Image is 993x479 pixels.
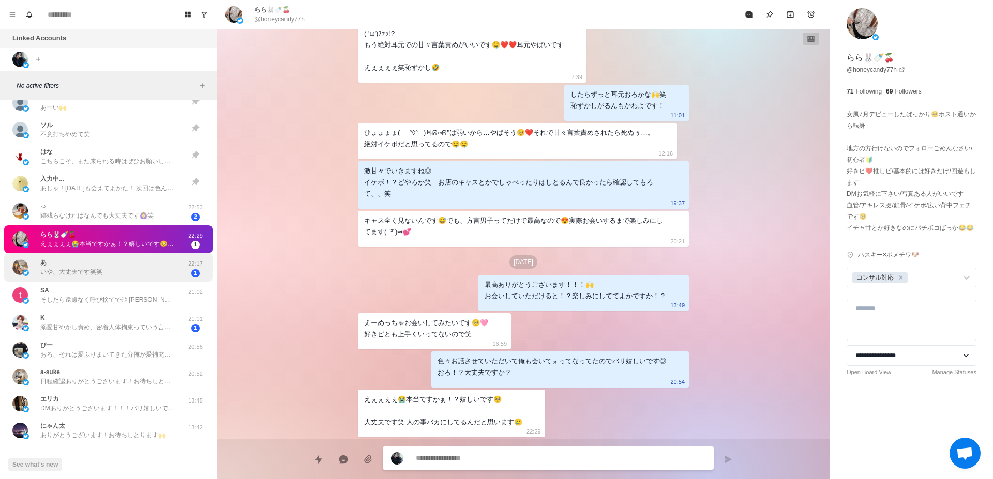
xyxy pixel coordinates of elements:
div: コンサル対応 [853,272,895,283]
img: picture [23,213,29,220]
div: ( 'ω')ﾌｧｯ!? もう絶対耳元での甘々言葉責めがいいです🤤❤️❤️耳元やばいです えぇぇぇぇ笑恥ずかし🤣 [364,28,564,73]
img: picture [12,203,28,219]
p: Followers [895,87,921,96]
p: 11:01 [670,110,685,121]
p: 20:21 [670,236,685,247]
img: picture [12,287,28,303]
button: Menu [4,6,21,23]
div: チャットを開く [950,438,981,469]
img: picture [12,259,28,275]
p: 19:37 [670,197,685,209]
img: picture [391,452,403,465]
a: Manage Statuses [932,368,976,377]
img: picture [23,242,29,248]
p: こちらこそ、また来られる時はぜひお願いします😊 [40,157,175,166]
p: [DATE] [509,255,537,269]
div: えぇぇぇぇ😭本当ですかぁ！？嬉しいです🥺 大丈夫です笑 人の事バカにしてるんだと思います🥲 [364,394,522,428]
div: ひょょょょ( °◊° )耳ᕱ⑅︎ᕱ"は弱いから…やばそう🥺❤️それで甘々言葉責めされたら死ぬぅ…。 絶対イケボだと思ってるので🤤🤤 [364,127,654,150]
img: picture [23,62,29,68]
img: picture [225,6,242,23]
p: エリカ [40,394,59,404]
img: picture [23,406,29,412]
p: 入力中... [40,174,64,183]
button: Send message [718,449,739,470]
p: 日程確認ありがとうございます！お待ちしとります◎ デレッデレに甘やかさせてください！ [40,377,175,386]
p: ぴー [40,341,53,350]
p: 21:02 [183,288,208,297]
p: 女風7月デビューしたばっかり🥺ホスト通いから転身 地方の方行けないのでフォローごめんなさい/初心者🔰 好きピ❤️推しピ/基本的には好きだけ/回遊もします DMお気軽に下さい/写真ある人がいいです... [847,109,976,234]
p: らら🐰🍼🍒 [40,230,76,239]
img: picture [12,342,28,358]
p: 21:01 [183,315,208,323]
span: 1 [191,269,200,277]
p: り。 [40,448,53,457]
p: らら🐰🍼🍒 [254,5,290,14]
p: ソル [40,120,53,130]
p: そしたら遠慮なく呼び捨てで◎ [PERSON_NAME]をバリ甘やかせる日を楽しみにしとる！笑 今月は下旬は出張入る予定あるけどそれ以外は大抵空いとる🙌 [40,295,175,304]
p: あじゃ！[DATE]も会えてよかた！ 次回は色んな場所と姿勢ね笑 また会いたい！ [40,183,175,193]
img: picture [12,231,28,247]
p: SA [40,286,49,295]
button: Quick replies [308,449,329,470]
p: Linked Accounts [12,33,66,43]
img: picture [12,369,28,384]
img: picture [23,298,29,304]
a: Open Board View [847,368,891,377]
div: したらずっと耳元おろかな🙌笑 恥ずかしがるんもかわよです！ [570,89,666,112]
button: Add reminder [801,4,821,25]
p: 13:45 [183,396,208,405]
button: Pin [759,4,780,25]
img: picture [237,18,243,24]
p: 16:59 [492,338,507,349]
p: @honeycandy77h [254,14,305,24]
p: ☺︎ [40,202,47,211]
button: Mark as read [739,4,759,25]
p: ハスキー×ポメチワ🐶 [858,250,919,259]
div: Remove コンサル対応 [895,272,907,283]
p: 溺愛甘やかし責め、密着人体拘束っていう言葉と…バイブ挿れて、パンツ履かせて、洋画みたいなエロいキスして抱きしめながら絶頂させたいとか...噛み跡もいいなって思いました🥺 [40,322,175,332]
p: ありがとうございます！お待ちしとります🙌 [40,430,166,440]
img: picture [12,176,28,191]
button: Add account [32,53,44,66]
img: picture [23,186,29,192]
p: 71 [847,87,853,96]
img: picture [12,52,28,67]
p: K [40,313,45,322]
img: picture [12,315,28,330]
p: a-suke [40,367,60,377]
p: 13:42 [183,423,208,432]
p: あ [40,258,47,267]
img: picture [12,95,28,111]
p: はな [40,147,53,157]
img: picture [23,325,29,331]
button: Notifications [21,6,37,23]
div: 最高ありがとうございます！！！🙌 お会いしていただけると！？楽しみにしててよかですか！？ [485,279,666,302]
p: 20:54 [670,376,685,388]
p: 22:53 [183,203,208,212]
img: picture [12,423,28,438]
button: Add media [358,449,379,470]
p: DMありがとうございます！！！バリ嬉しいです🙌 質問などありましたらお気軽に送っていただければ！！◎ [40,404,175,413]
p: 12:16 [658,148,673,159]
p: 20:56 [183,343,208,351]
p: 22:29 [526,426,541,437]
div: 色々お話させていただいて俺も会いてぇってなってたのでバリ嬉しいです◎ おろ！？大丈夫ですか？ [438,356,666,378]
p: 跡残らなければなんでも大丈夫です🙆‍♀️笑 [40,211,154,220]
button: See what's new [8,458,62,471]
p: らら🐰🍼🍒 [847,52,894,64]
p: Following [855,87,882,96]
span: 1 [191,324,200,332]
p: あーい🙌 [40,103,67,112]
img: picture [12,396,28,411]
p: 20:52 [183,369,208,378]
img: picture [23,270,29,276]
span: 1 [191,241,200,249]
img: picture [23,105,29,112]
p: 69 [886,87,893,96]
img: picture [23,159,29,165]
p: 22:29 [183,231,208,240]
button: Board View [179,6,196,23]
p: 7:39 [571,71,582,83]
p: 22:17 [183,259,208,268]
button: Show unread conversations [196,6,213,23]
